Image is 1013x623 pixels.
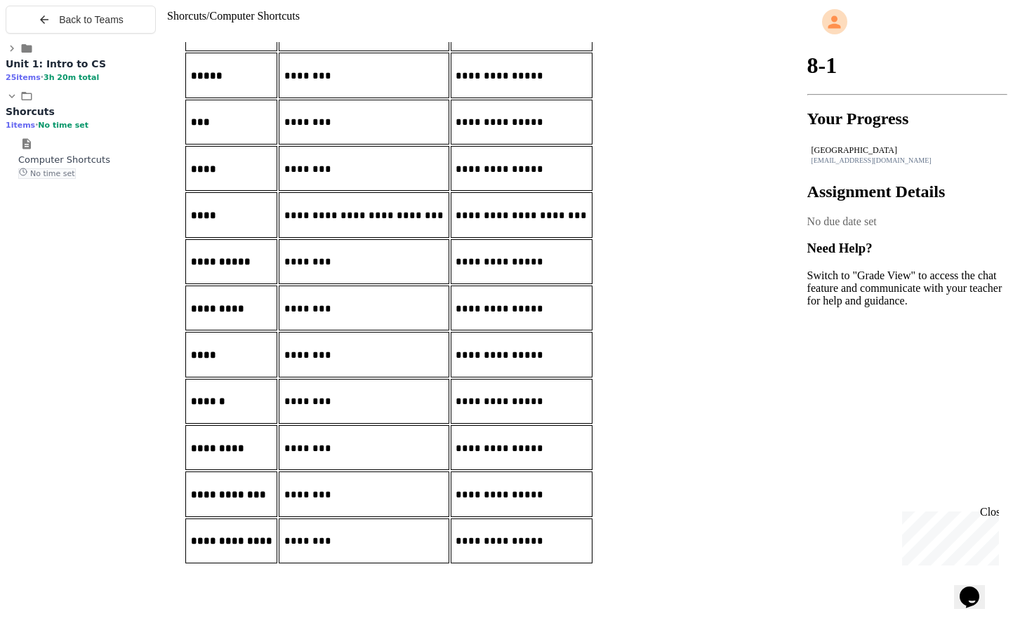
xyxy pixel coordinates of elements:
[167,10,206,22] span: Shorcuts
[807,53,1007,79] h1: 8-1
[6,6,156,34] button: Back to Teams
[807,215,1007,228] div: No due date set
[812,156,1003,164] div: [EMAIL_ADDRESS][DOMAIN_NAME]
[210,10,300,22] span: Computer Shortcuts
[35,120,38,130] span: •
[807,109,1007,128] h2: Your Progress
[807,241,1007,256] h3: Need Help?
[41,72,44,82] span: •
[6,58,106,69] span: Unit 1: Intro to CS
[44,73,99,82] span: 3h 20m total
[18,168,76,179] span: No time set
[807,269,1007,307] p: Switch to "Grade View" to access the chat feature and communicate with your teacher for help and ...
[807,182,1007,201] h2: Assignment Details
[954,567,999,609] iframe: chat widget
[6,121,35,130] span: 1 items
[206,10,209,22] span: /
[6,106,55,117] span: Shorcuts
[896,506,999,565] iframe: chat widget
[6,73,41,82] span: 25 items
[38,121,88,130] span: No time set
[812,145,1003,156] div: [GEOGRAPHIC_DATA]
[59,14,124,25] span: Back to Teams
[18,154,110,165] span: Computer Shortcuts
[807,6,1007,38] div: My Account
[6,6,97,89] div: Chat with us now!Close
